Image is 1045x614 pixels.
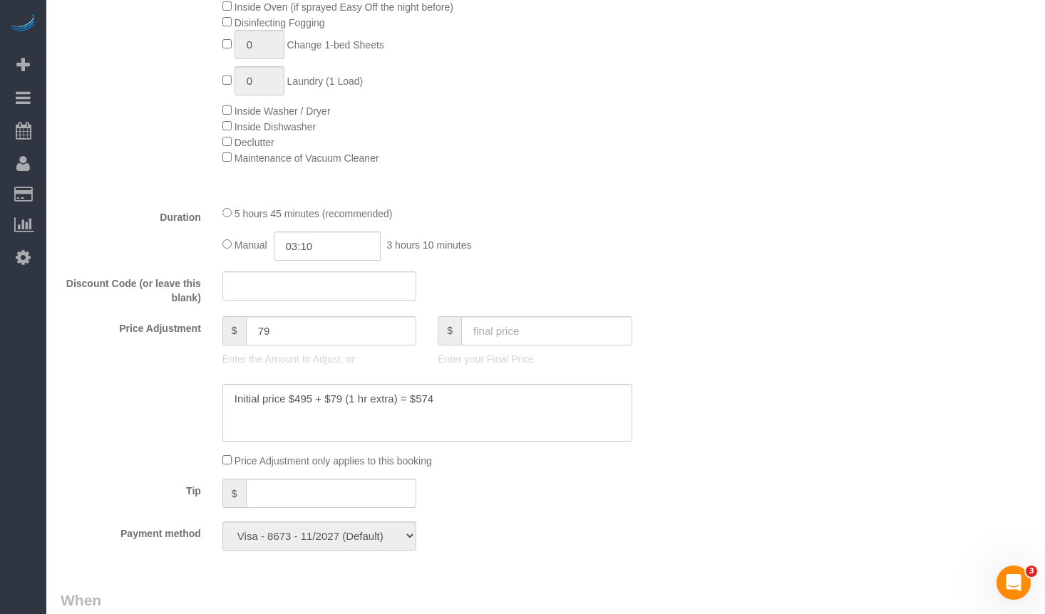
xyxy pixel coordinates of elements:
[50,271,212,305] label: Discount Code (or leave this blank)
[235,455,432,467] span: Price Adjustment only applies to this booking
[287,76,364,87] span: Laundry (1 Load)
[235,239,267,251] span: Manual
[386,239,471,251] span: 3 hours 10 minutes
[438,352,632,366] p: Enter your Final Price
[235,105,331,117] span: Inside Washer / Dryer
[222,479,246,508] span: $
[997,566,1031,600] iframe: Intercom live chat
[9,14,37,34] img: Automaid Logo
[287,39,384,51] span: Change 1-bed Sheets
[461,316,632,345] input: final price
[50,479,212,498] label: Tip
[235,121,316,132] span: Inside Dishwasher
[222,352,416,366] p: Enter the Amount to Adjust, or
[235,152,379,164] span: Maintenance of Vacuum Cleaner
[222,316,246,345] span: $
[1026,566,1037,577] span: 3
[50,521,212,541] label: Payment method
[50,205,212,224] label: Duration
[438,316,461,345] span: $
[235,1,453,13] span: Inside Oven (if sprayed Easy Off the night before)
[235,17,325,28] span: Disinfecting Fogging
[235,137,274,148] span: Declutter
[235,208,393,219] span: 5 hours 45 minutes (recommended)
[50,316,212,335] label: Price Adjustment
